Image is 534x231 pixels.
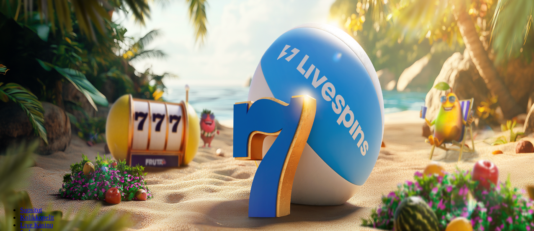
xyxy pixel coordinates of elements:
[20,221,53,228] a: Live Kasino
[20,206,42,213] a: Suositut
[20,214,54,221] a: Kolikkopelit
